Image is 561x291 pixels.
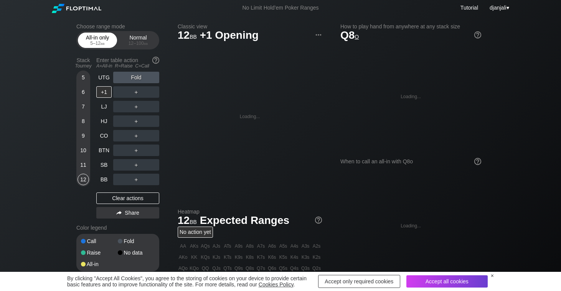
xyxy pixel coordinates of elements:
div: Raise [81,250,118,255]
div: Q2s [311,263,322,274]
h2: Classic view [178,23,322,30]
div: K6s [267,252,277,263]
div: Clear actions [96,192,159,204]
div: K4s [289,252,300,263]
div: When to call an all-in with Q8o [340,158,481,164]
div: Share [96,207,159,219]
div: Fold [118,238,155,244]
span: o [355,32,359,40]
div: ＋ [113,130,159,141]
h2: Heatmap [178,209,322,215]
div: QTs [222,263,233,274]
div: K5s [278,252,289,263]
img: ellipsis.fd386fe8.svg [314,31,323,39]
div: LJ [96,101,112,112]
div: QJs [211,263,222,274]
span: bb [101,41,105,46]
div: BTN [96,145,112,156]
div: AQo [178,263,188,274]
div: A2s [311,241,322,252]
div: Loading... [240,114,260,119]
div: Normal [120,33,156,48]
div: Call [81,238,118,244]
div: ＋ [113,101,159,112]
div: ＋ [113,86,159,98]
div: Fold [113,72,159,83]
div: 10 [78,145,89,156]
a: Cookies Policy [259,281,294,288]
div: Q5s [278,263,289,274]
div: ＋ [113,159,159,171]
img: help.32db89a4.svg [314,216,323,224]
div: Accept only required cookies [318,275,400,288]
div: 11 [78,159,89,171]
div: K3s [300,252,311,263]
div: Loading... [401,94,421,99]
div: UTG [96,72,112,83]
div: AQs [200,241,211,252]
div: Stack [73,54,93,72]
div: Color legend [76,222,159,234]
div: ATs [222,241,233,252]
img: help.32db89a4.svg [474,157,482,166]
span: djanjali [490,5,507,11]
div: Q7s [256,263,266,274]
div: 7 [78,101,89,112]
img: share.864f2f62.svg [116,211,122,215]
div: K2s [311,252,322,263]
span: bb [144,41,148,46]
div: ＋ [113,115,159,127]
div: A4s [289,241,300,252]
div: 5 [78,72,89,83]
div: × [491,273,494,279]
div: A5s [278,241,289,252]
img: Floptimal logo [52,4,101,13]
div: ▾ [488,3,510,12]
div: ＋ [113,145,159,156]
div: ＋ [113,174,159,185]
div: AKs [189,241,200,252]
h2: Choose range mode [76,23,159,30]
div: SB [96,159,112,171]
span: bb [190,217,197,225]
div: Loading... [401,223,421,229]
div: No data [118,250,155,255]
div: All-in only [80,33,115,48]
span: 12 [177,215,198,227]
div: KK [189,252,200,263]
div: KQs [200,252,211,263]
div: A8s [244,241,255,252]
h1: Expected Ranges [178,214,322,227]
div: No Limit Hold’em Poker Ranges [231,5,330,13]
div: A6s [267,241,277,252]
div: K9s [233,252,244,263]
div: AJs [211,241,222,252]
div: CO [96,130,112,141]
div: A=All-in R=Raise C=Call [96,63,159,69]
div: 12 [78,174,89,185]
div: A3s [300,241,311,252]
div: By clicking "Accept All Cookies", you agree to the storing of cookies on your device to provide c... [67,275,312,288]
div: K8s [244,252,255,263]
div: QQ [200,263,211,274]
div: AKo [178,252,188,263]
div: All-in [81,261,118,267]
div: KJs [211,252,222,263]
div: Enter table action [96,54,159,72]
img: help.32db89a4.svg [474,31,482,39]
div: BB [96,174,112,185]
div: HJ [96,115,112,127]
span: bb [190,32,197,40]
div: 9 [78,130,89,141]
div: Q8s [244,263,255,274]
div: KQo [189,263,200,274]
div: AA [178,241,188,252]
div: Tourney [73,63,93,69]
div: 5 – 12 [81,41,114,46]
div: 8 [78,115,89,127]
h2: How to play hand from anywhere at any stack size [340,23,481,30]
div: 6 [78,86,89,98]
div: Q9s [233,263,244,274]
div: Q3s [300,263,311,274]
div: K7s [256,252,266,263]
